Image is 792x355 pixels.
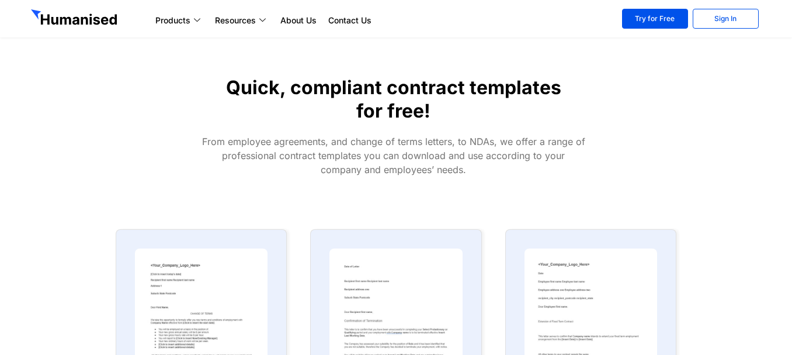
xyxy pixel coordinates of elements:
a: Resources [209,13,275,27]
a: Contact Us [322,13,377,27]
h1: Quick, compliant contract templates for free! [222,76,565,123]
a: About Us [275,13,322,27]
a: Try for Free [622,9,688,29]
a: Products [150,13,209,27]
img: GetHumanised Logo [31,9,120,28]
div: From employee agreements, and change of terms letters, to NDAs, we offer a range of professional ... [201,135,586,177]
a: Sign In [693,9,759,29]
